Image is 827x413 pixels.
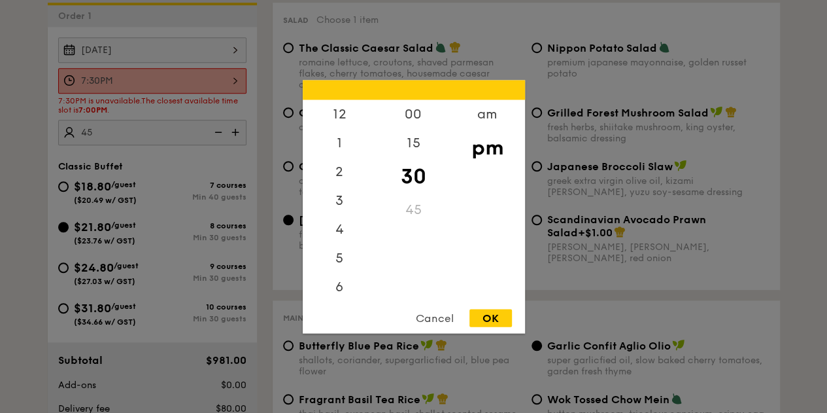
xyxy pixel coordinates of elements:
div: 1 [303,128,377,157]
div: 12 [303,99,377,128]
div: OK [469,309,512,327]
div: 5 [303,243,377,272]
div: 6 [303,272,377,301]
div: pm [450,128,524,166]
div: Cancel [403,309,467,327]
div: 3 [303,186,377,215]
div: 4 [303,215,377,243]
div: 30 [377,157,450,195]
div: 45 [377,195,450,224]
div: 00 [377,99,450,128]
div: am [450,99,524,128]
div: 2 [303,157,377,186]
div: 15 [377,128,450,157]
